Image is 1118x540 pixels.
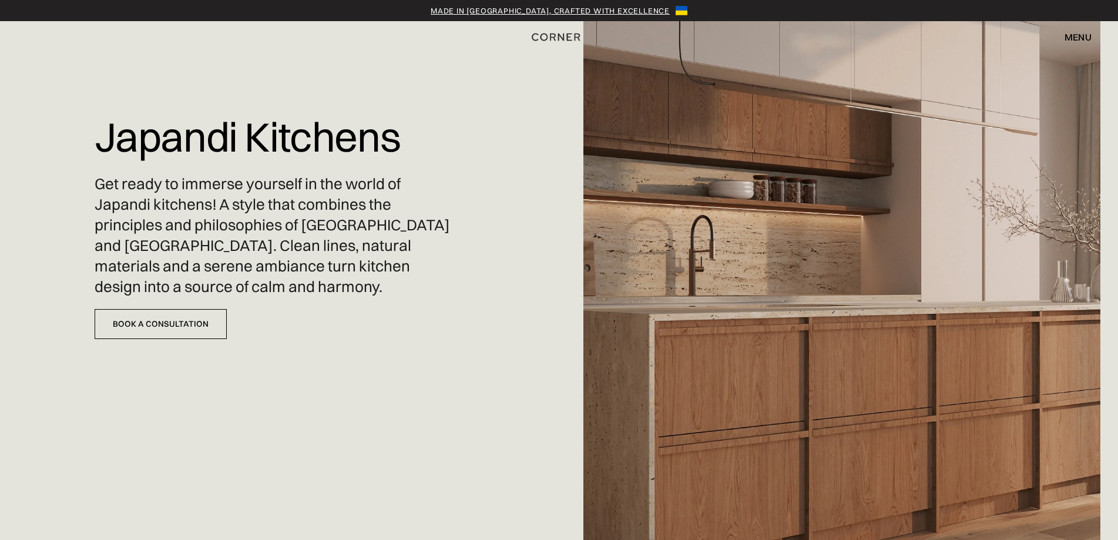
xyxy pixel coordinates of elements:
a: home [519,29,600,45]
div: menu [1065,32,1092,42]
p: Get ready to immerse yourself in the world of Japandi kitchens! A style that combines the princip... [95,174,458,298]
a: Made in [GEOGRAPHIC_DATA], crafted with excellence [431,5,670,16]
a: Book a Consultation [95,309,227,339]
h1: Japandi Kitchens [95,106,401,168]
div: menu [1053,27,1092,47]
